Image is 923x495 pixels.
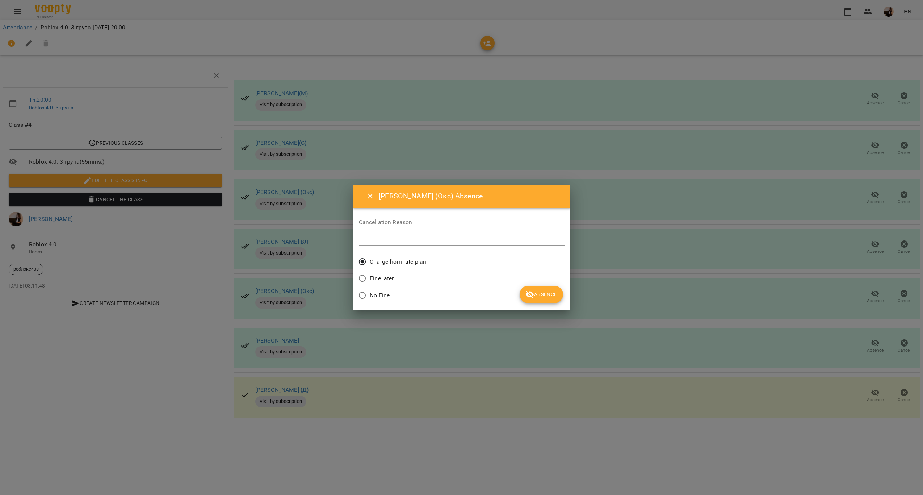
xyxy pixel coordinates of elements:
[359,219,565,225] label: Cancellation Reason
[370,274,394,283] span: Fine later
[520,286,563,303] button: Absence
[362,188,379,205] button: Close
[370,291,390,300] span: No Fine
[379,190,561,202] h6: [PERSON_NAME] (Окс) Absence
[370,257,426,266] span: Charge from rate plan
[525,290,557,299] span: Absence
